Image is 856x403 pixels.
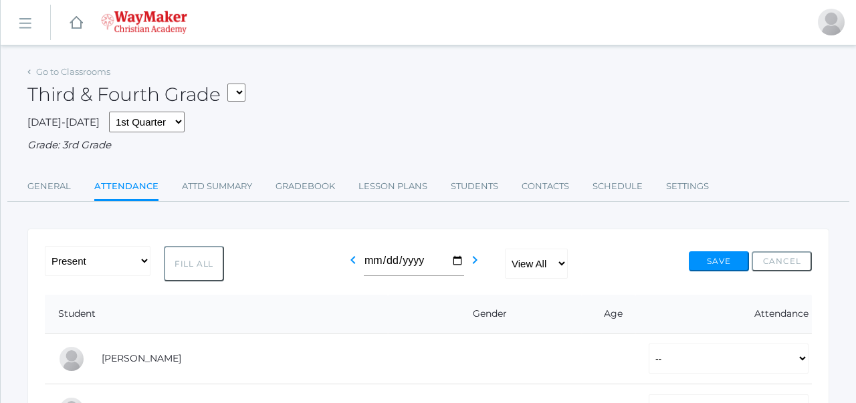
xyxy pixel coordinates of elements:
[27,173,71,200] a: General
[467,252,483,268] i: chevron_right
[345,252,361,268] i: chevron_left
[58,346,85,372] div: Elijah Benzinger-Stephens
[276,173,335,200] a: Gradebook
[101,11,187,34] img: 4_waymaker-logo-stack-white.png
[522,173,569,200] a: Contacts
[182,173,252,200] a: Attd Summary
[45,295,388,333] th: Student
[164,246,224,281] button: Fill All
[345,258,361,271] a: chevron_left
[36,66,110,77] a: Go to Classrooms
[94,173,158,202] a: Attendance
[467,258,483,271] a: chevron_right
[689,251,749,271] button: Save
[27,84,245,105] h2: Third & Fourth Grade
[27,116,100,128] span: [DATE]-[DATE]
[451,173,498,200] a: Students
[593,173,643,200] a: Schedule
[27,138,829,153] div: Grade: 3rd Grade
[818,9,845,35] div: Joshua Bennett
[388,295,582,333] th: Gender
[635,295,812,333] th: Attendance
[102,352,181,364] a: [PERSON_NAME]
[582,295,635,333] th: Age
[358,173,427,200] a: Lesson Plans
[666,173,709,200] a: Settings
[752,251,812,271] button: Cancel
